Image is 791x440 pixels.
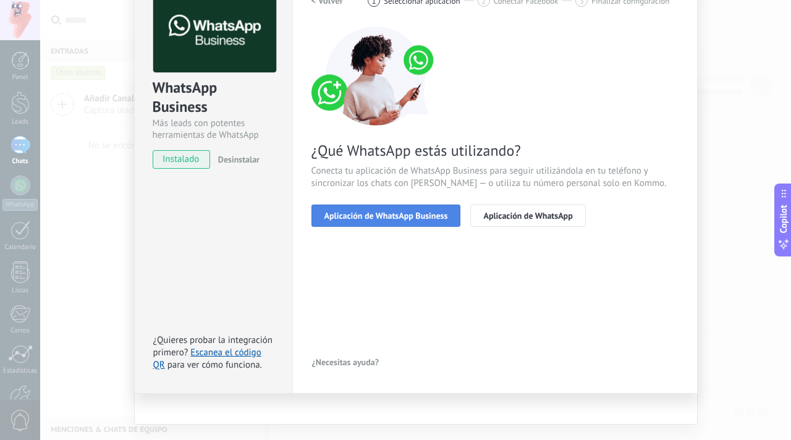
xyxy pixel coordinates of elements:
[470,205,585,227] button: Aplicación de WhatsApp
[153,78,274,117] div: WhatsApp Business
[311,165,679,190] span: Conecta tu aplicación de WhatsApp Business para seguir utilizándola en tu teléfono y sincronizar ...
[311,353,380,371] button: ¿Necesitas ayuda?
[312,358,379,366] span: ¿Necesitas ayuda?
[213,150,260,169] button: Desinstalar
[311,27,441,125] img: connect number
[777,205,790,234] span: Copilot
[153,347,261,371] a: Escanea el código QR
[324,211,448,220] span: Aplicación de WhatsApp Business
[167,359,262,371] span: para ver cómo funciona.
[311,205,461,227] button: Aplicación de WhatsApp Business
[218,154,260,165] span: Desinstalar
[483,211,572,220] span: Aplicación de WhatsApp
[153,117,274,141] div: Más leads con potentes herramientas de WhatsApp
[153,334,273,358] span: ¿Quieres probar la integración primero?
[311,141,679,160] span: ¿Qué WhatsApp estás utilizando?
[153,150,209,169] span: instalado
